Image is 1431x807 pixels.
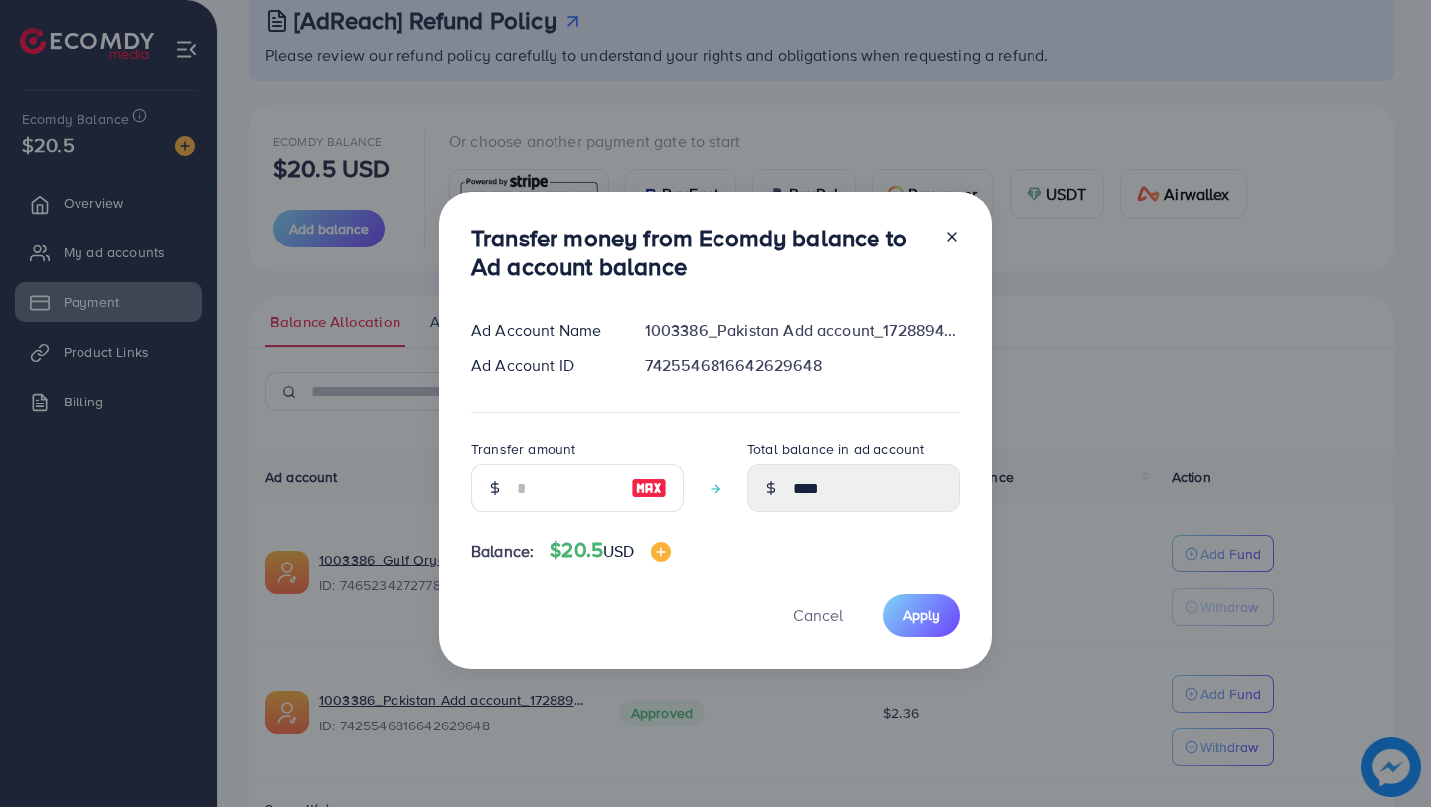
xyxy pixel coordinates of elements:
[747,439,924,459] label: Total balance in ad account
[455,354,629,377] div: Ad Account ID
[550,538,670,563] h4: $20.5
[603,540,634,562] span: USD
[883,594,960,637] button: Apply
[768,594,868,637] button: Cancel
[455,319,629,342] div: Ad Account Name
[629,319,976,342] div: 1003386_Pakistan Add account_1728894866261
[651,542,671,562] img: image
[629,354,976,377] div: 7425546816642629648
[471,540,534,563] span: Balance:
[793,604,843,626] span: Cancel
[471,224,928,281] h3: Transfer money from Ecomdy balance to Ad account balance
[631,476,667,500] img: image
[903,605,940,625] span: Apply
[471,439,575,459] label: Transfer amount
